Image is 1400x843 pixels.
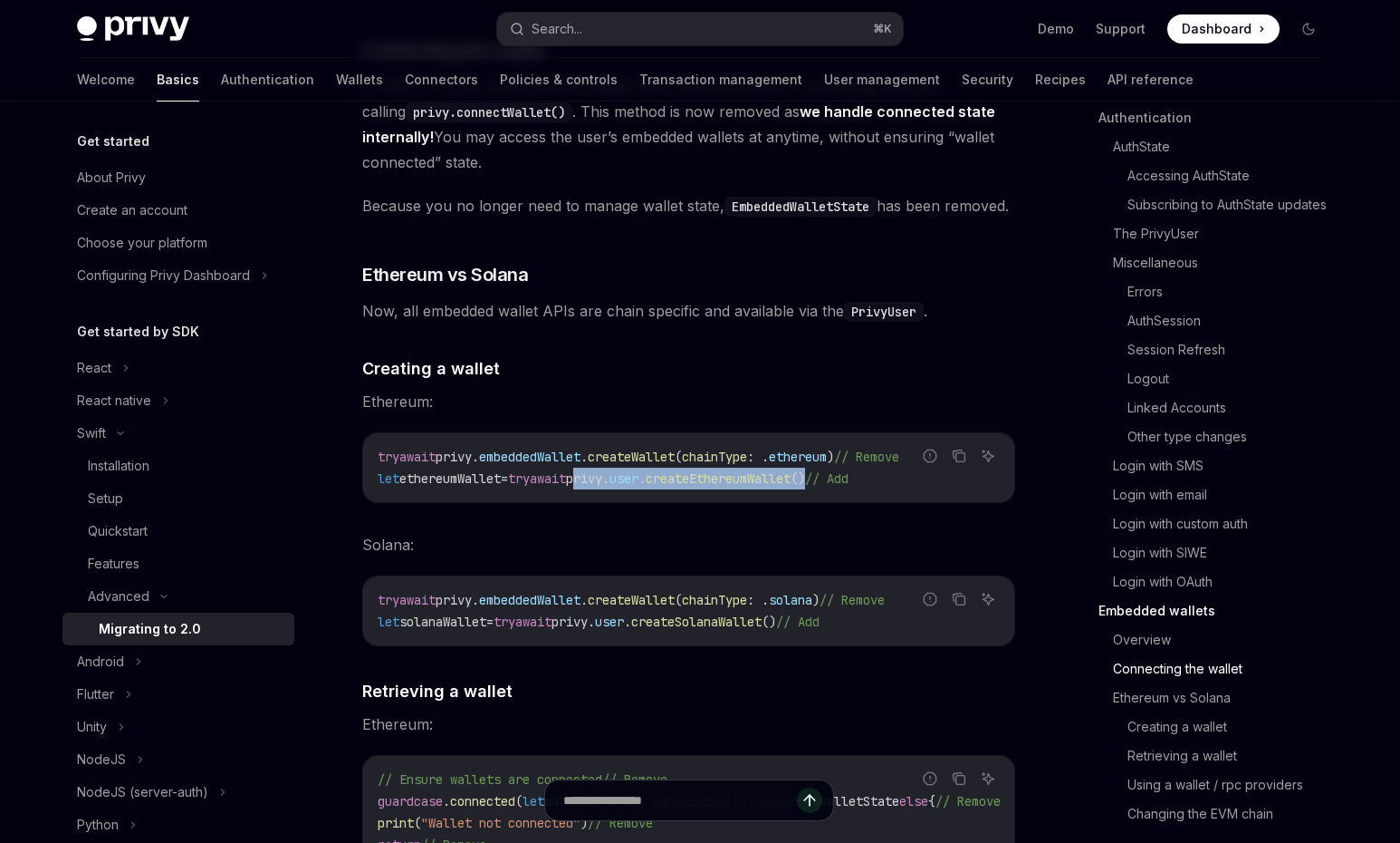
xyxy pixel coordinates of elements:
span: // Remove [602,771,667,788]
span: = [486,614,494,630]
span: try [508,470,530,487]
a: Login with SMS [1113,451,1338,480]
span: // Ensure wallets are connected [378,771,602,788]
div: Installation [88,455,149,477]
span: . [580,449,588,465]
span: createSolanaWallet [631,614,762,630]
span: Retrieving a wallet [362,679,513,703]
button: Copy the contents from the code block [947,444,971,468]
a: Login with OAuth [1113,567,1338,596]
a: Login with custom auth [1113,509,1338,538]
div: Create an account [77,199,187,221]
div: Advanced [88,586,149,607]
span: . [638,470,646,487]
span: : . [747,449,769,465]
span: // Remove [820,592,885,608]
a: Support [1096,20,1146,38]
span: ethereum [769,449,827,465]
span: await [530,470,566,487]
span: createWallet [588,449,675,465]
span: solanaWallet [399,614,486,630]
a: Welcome [77,58,135,102]
div: Python [77,814,119,836]
div: React [77,357,111,379]
span: embeddedWallet [479,449,580,465]
span: let [378,470,399,487]
a: Features [62,547,294,580]
span: try [494,614,515,630]
button: Search...⌘K [497,13,903,45]
span: chainType [682,592,747,608]
a: Choose your platform [62,227,294,259]
a: Setup [62,482,294,515]
a: Transaction management [639,58,802,102]
span: In SDK 1.Y.Z, you had to ensure wallets were connected prior to accessing them by calling . This ... [362,73,1015,175]
a: Session Refresh [1127,335,1338,364]
a: Wallets [336,58,383,102]
a: Migrating to 2.0 [62,613,294,645]
a: Embedded wallets [1098,596,1338,625]
div: Migrating to 2.0 [99,618,201,640]
div: Setup [88,488,123,509]
div: Choose your platform [77,232,207,254]
a: Creating a wallet [1127,712,1338,741]
span: chainType [682,449,747,465]
span: privy. [566,470,609,487]
a: Overview [1113,625,1338,654]
span: solana [769,592,812,608]
span: . [624,614,631,630]
a: Authentication [1098,103,1338,132]
button: Copy the contents from the code block [947,587,971,611]
a: AuthSession [1127,306,1338,335]
a: Recipes [1035,58,1086,102]
button: Ask AI [976,767,1000,790]
a: Login with email [1113,480,1338,509]
a: Login with SIWE [1113,538,1338,567]
span: try [378,449,399,465]
span: // Remove [834,449,899,465]
button: Ask AI [976,444,1000,468]
h5: Get started by SDK [77,321,199,343]
button: Report incorrect code [918,767,942,790]
span: Solana: [362,532,1015,557]
a: Using a wallet / rpc providers [1127,770,1338,799]
span: Dashboard [1182,20,1251,38]
span: ) [812,592,820,608]
div: Unity [77,716,107,738]
button: Copy the contents from the code block [947,767,971,790]
span: : . [747,592,769,608]
button: Send message [797,788,822,813]
img: dark logo [77,16,189,42]
span: // Add [805,470,849,487]
span: Ethereum: [362,389,1015,414]
code: privy.connectWallet() [406,102,572,122]
a: Demo [1038,20,1074,38]
span: . [580,592,588,608]
a: The PrivyUser [1113,219,1338,248]
div: NodeJS (server-auth) [77,781,208,803]
a: Other type changes [1127,422,1338,451]
a: Accessing AuthState [1127,161,1338,190]
span: // Add [776,614,820,630]
a: Logout [1127,364,1338,393]
div: Android [77,651,124,673]
a: Create an account [62,194,294,227]
a: AuthState [1113,132,1338,161]
a: Quickstart [62,515,294,547]
div: Configuring Privy Dashboard [77,265,250,286]
a: User management [824,58,940,102]
a: About Privy [62,161,294,194]
span: user [595,614,624,630]
h5: Get started [77,131,149,152]
a: Miscellaneous [1113,248,1338,277]
span: user [609,470,638,487]
button: Report incorrect code [918,444,942,468]
span: ( [675,592,682,608]
span: privy. [551,614,595,630]
code: EmbeddedWalletState [724,197,877,217]
a: Dashboard [1167,15,1280,44]
span: Because you no longer need to manage wallet state, has been removed. [362,193,1015,218]
a: Retrieving a wallet [1127,741,1338,770]
span: embeddedWallet [479,592,580,608]
span: await [399,449,436,465]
